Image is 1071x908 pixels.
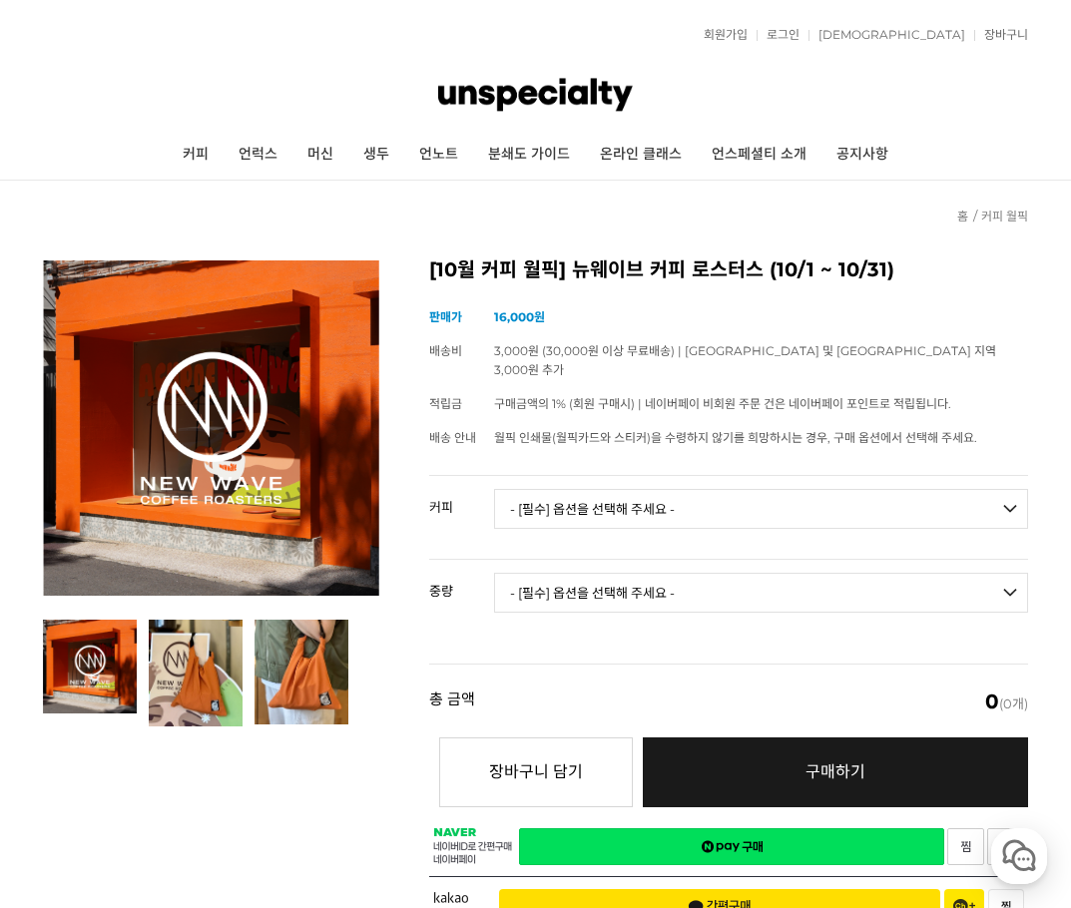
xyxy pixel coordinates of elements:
[957,209,968,224] a: 홈
[439,737,633,807] button: 장바구니 담기
[429,476,494,522] th: 커피
[974,29,1028,41] a: 장바구니
[494,309,545,324] strong: 16,000원
[348,130,404,180] a: 생두
[643,737,1028,807] a: 구매하기
[429,260,1028,280] h2: [10월 커피 월픽] 뉴웨이브 커피 로스터스 (10/1 ~ 10/31)
[494,343,996,377] span: 3,000원 (30,000원 이상 무료배송) | [GEOGRAPHIC_DATA] 및 [GEOGRAPHIC_DATA] 지역 3,000원 추가
[258,633,383,682] a: 설정
[429,560,494,606] th: 중량
[43,260,379,596] img: [10월 커피 월픽] 뉴웨이브 커피 로스터스 (10/1 ~ 10/31)
[429,396,462,411] span: 적립금
[224,130,292,180] a: 언럭스
[694,29,748,41] a: 회원가입
[132,633,258,682] a: 대화
[292,130,348,180] a: 머신
[519,828,944,865] a: 새창
[821,130,903,180] a: 공지사항
[494,430,977,445] span: 월픽 인쇄물(월픽카드와 스티커)을 수령하지 않기를 희망하시는 경우, 구매 옵션에서 선택해 주세요.
[6,633,132,682] a: 홈
[981,209,1028,224] a: 커피 월픽
[985,689,999,713] em: 0
[429,309,462,324] span: 판매가
[404,130,473,180] a: 언노트
[805,762,865,781] span: 구매하기
[63,663,75,679] span: 홈
[429,343,462,358] span: 배송비
[183,664,207,680] span: 대화
[168,130,224,180] a: 커피
[757,29,800,41] a: 로그인
[987,828,1024,865] a: 새창
[808,29,965,41] a: [DEMOGRAPHIC_DATA]
[438,65,632,125] img: 언스페셜티 몰
[585,130,697,180] a: 온라인 클래스
[947,828,984,865] a: 새창
[308,663,332,679] span: 설정
[697,130,821,180] a: 언스페셜티 소개
[429,430,476,445] span: 배송 안내
[494,396,951,411] span: 구매금액의 1% (회원 구매시) | 네이버페이 비회원 주문 건은 네이버페이 포인트로 적립됩니다.
[429,691,475,711] strong: 총 금액
[473,130,585,180] a: 분쇄도 가이드
[985,691,1028,711] span: (0개)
